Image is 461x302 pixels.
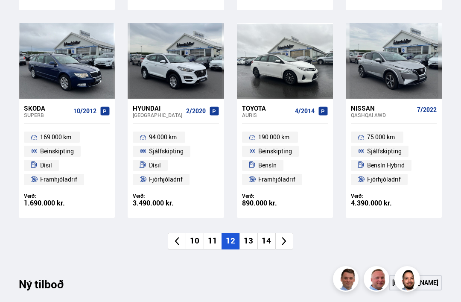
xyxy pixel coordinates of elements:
li: 12 [222,233,239,249]
div: 4.390.000 kr. [351,199,437,207]
span: 7/2022 [417,106,437,113]
div: 1.690.000 kr. [24,199,110,207]
div: Ný tilboð [19,278,79,296]
span: Dísil [40,160,52,170]
div: Verð: [133,193,219,199]
span: Beinskipting [258,146,292,156]
li: 14 [257,233,275,249]
img: nhp88E3Fdnt1Opn2.png [396,267,421,293]
span: 4/2014 [295,108,315,114]
button: Open LiveChat chat widget [7,3,32,29]
span: 2/2020 [186,108,206,114]
a: Nissan Qashqai AWD 7/2022 75 000 km. Sjálfskipting Bensín Hybrid Fjórhjóladrif Verð: 4.390.000 kr. [346,99,442,218]
span: Fjórhjóladrif [149,174,183,185]
div: Superb [24,112,70,118]
span: 75 000 km. [367,132,397,142]
span: Framhjóladrif [40,174,77,185]
li: 13 [239,233,257,249]
span: Bensín Hybrid [367,160,405,170]
span: Fjórhjóladrif [367,174,401,185]
span: Framhjóladrif [258,174,295,185]
div: Nissan [351,104,414,112]
div: Qashqai AWD [351,112,414,118]
div: Verð: [242,193,328,199]
li: 10 [186,233,204,249]
div: Toyota [242,104,292,112]
span: Bensín [258,160,277,170]
div: Verð: [351,193,437,199]
div: [GEOGRAPHIC_DATA] [133,112,182,118]
div: Auris [242,112,292,118]
img: siFngHWaQ9KaOqBr.png [365,267,391,293]
a: Skoda Superb 10/2012 169 000 km. Beinskipting Dísil Framhjóladrif Verð: 1.690.000 kr. [19,99,115,218]
span: 190 000 km. [258,132,291,142]
span: 94 000 km. [149,132,178,142]
div: Verð: [24,193,110,199]
img: FbJEzSuNWCJXmdc-.webp [334,267,360,293]
span: Sjálfskipting [149,146,184,156]
li: 11 [204,233,222,249]
span: Dísil [149,160,161,170]
span: Sjálfskipting [367,146,402,156]
div: 3.490.000 kr. [133,199,219,207]
span: Beinskipting [40,146,74,156]
div: Hyundai [133,104,182,112]
div: Skoda [24,104,70,112]
a: Toyota Auris 4/2014 190 000 km. Beinskipting Bensín Framhjóladrif Verð: 890.000 kr. [237,99,333,218]
span: 10/2012 [73,108,96,114]
div: 890.000 kr. [242,199,328,207]
span: 169 000 km. [40,132,73,142]
a: Hyundai [GEOGRAPHIC_DATA] 2/2020 94 000 km. Sjálfskipting Dísil Fjórhjóladrif Verð: 3.490.000 kr. [128,99,224,218]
